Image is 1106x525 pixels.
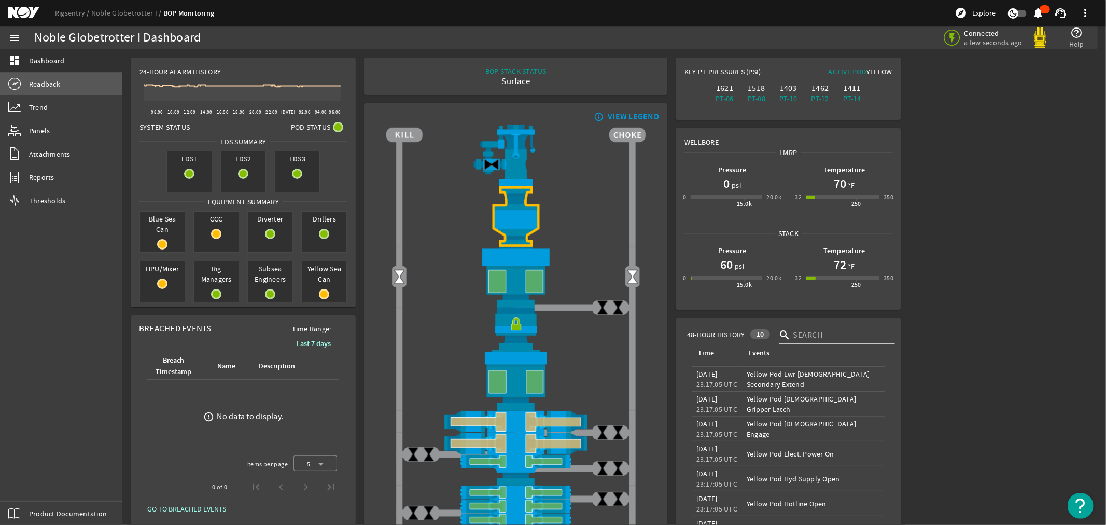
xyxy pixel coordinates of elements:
img: LowerAnnularOpen.png [386,350,646,410]
text: 14:00 [200,109,212,115]
div: 0 of 0 [212,482,227,492]
legacy-datetime-component: [DATE] [696,444,718,453]
legacy-datetime-component: 23:17:05 UTC [696,380,737,389]
span: Time Range: [284,324,340,334]
text: 22:00 [265,109,277,115]
input: Search [793,329,887,341]
mat-icon: info_outline [592,113,604,121]
img: RiserConnectorLock.png [386,308,646,350]
img: ValveClose.png [595,461,610,476]
legacy-datetime-component: 23:17:05 UTC [696,504,737,514]
div: Time [696,348,734,359]
div: 20.0k [766,273,781,283]
span: a few seconds ago [964,38,1023,47]
div: 15.0k [737,280,752,290]
span: 48-Hour History [687,329,745,340]
text: 04:00 [315,109,327,115]
b: Pressure [718,246,746,256]
div: 1621 [711,83,738,93]
span: psi [733,261,744,271]
div: Yellow Pod [DEMOGRAPHIC_DATA] Gripper Latch [747,394,880,415]
div: Surface [485,76,547,87]
h1: 60 [720,256,733,273]
a: Rigsentry [55,8,91,18]
div: 1403 [775,83,802,93]
span: EDS SUMMARY [217,136,270,147]
text: 18:00 [233,109,245,115]
span: Dashboard [29,56,64,66]
img: Valve2Open.png [625,269,640,284]
div: 20.0k [766,192,781,202]
legacy-datetime-component: 23:17:05 UTC [696,454,737,464]
button: Last 7 days [288,334,339,353]
span: Readback [29,79,60,89]
div: 10 [750,329,771,339]
div: PT-06 [711,93,738,104]
div: PT-08 [743,93,770,104]
button: Explore [950,5,1000,21]
div: Yellow Pod [DEMOGRAPHIC_DATA] Engage [747,419,880,439]
span: Reports [29,172,54,183]
img: ShearRamOpenBlock.png [386,411,646,433]
div: 1411 [838,83,865,93]
span: Pod Status [291,122,331,132]
a: Noble Globetrotter I [91,8,163,18]
div: PT-12 [806,93,834,104]
div: 1518 [743,83,770,93]
img: ValveClose.png [595,425,610,440]
img: ValveClose.png [595,300,610,315]
legacy-datetime-component: 23:17:05 UTC [696,479,737,489]
legacy-datetime-component: 23:17:05 UTC [696,405,737,414]
img: ValveClose.png [610,461,626,476]
div: Yellow Pod Elect. Power On [747,449,880,459]
span: Attachments [29,149,71,159]
div: Description [257,361,304,372]
div: Events [747,348,876,359]
div: Noble Globetrotter I Dashboard [34,33,201,43]
text: 20:00 [249,109,261,115]
text: [DATE] [281,109,296,115]
div: 250 [851,280,861,290]
span: Trend [29,102,48,113]
mat-icon: explore [955,7,967,19]
img: ValveClose.png [405,447,421,462]
div: BOP STACK STATUS [485,66,547,76]
span: EDS1 [167,151,212,166]
div: 350 [884,192,893,202]
b: Pressure [718,165,746,175]
div: 32 [795,273,802,283]
img: ValveClose.png [421,505,437,521]
div: 0 [683,273,686,283]
span: Product Documentation [29,508,107,519]
span: Thresholds [29,196,66,206]
b: Temperature [823,246,865,256]
div: Name [217,361,235,372]
text: 02:00 [299,109,311,115]
div: No data to display. [217,411,283,422]
div: Key PT Pressures (PSI) [684,66,788,81]
span: Panels [29,126,50,136]
div: PT-14 [838,93,865,104]
span: Stack [775,228,802,239]
span: EDS2 [221,151,265,166]
span: CCC [194,212,239,226]
span: Breached Events [139,323,212,334]
div: 250 [851,199,861,209]
img: RiserAdapter.png [386,125,646,186]
text: 06:00 [329,109,341,115]
span: LMRP [776,147,801,158]
legacy-datetime-component: [DATE] [696,394,718,404]
legacy-datetime-component: [DATE] [696,369,718,379]
img: ValveClose.png [610,300,626,315]
text: 12:00 [184,109,196,115]
text: 08:00 [151,109,163,115]
div: Yellow Pod Lwr [DEMOGRAPHIC_DATA] Secondary Extend [747,369,880,390]
span: GO TO BREACHED EVENTS [147,504,226,514]
button: more_vert [1073,1,1098,25]
legacy-datetime-component: [DATE] [696,469,718,478]
div: Time [698,348,714,359]
legacy-datetime-component: [DATE] [696,494,718,503]
mat-icon: dashboard [8,54,21,67]
img: FlexJoint_Fault.png [386,186,646,246]
img: Valve2Close.png [484,157,499,172]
